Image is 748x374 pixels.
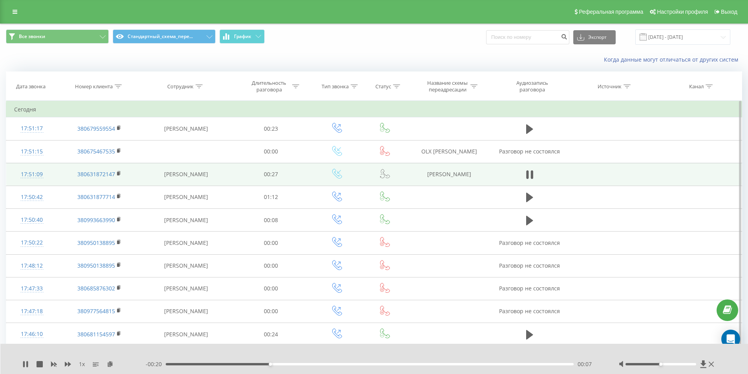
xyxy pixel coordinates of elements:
[14,212,49,228] div: 17:50:40
[16,83,46,90] div: Дата звонка
[231,300,311,323] td: 00:00
[141,186,231,208] td: [PERSON_NAME]
[141,117,231,140] td: [PERSON_NAME]
[141,300,231,323] td: [PERSON_NAME]
[77,307,115,315] a: 380977564815
[77,216,115,224] a: 380993663990
[141,209,231,232] td: [PERSON_NAME]
[375,83,391,90] div: Статус
[14,281,49,296] div: 17:47:33
[486,30,569,44] input: Поиск по номеру
[14,167,49,182] div: 17:51:09
[578,360,592,368] span: 00:07
[573,30,616,44] button: Экспорт
[14,304,49,319] div: 17:47:18
[14,235,49,250] div: 17:50:22
[579,9,643,15] span: Реферальная программа
[231,140,311,163] td: 00:00
[77,125,115,132] a: 380679559554
[507,80,558,93] div: Аудиозапись разговора
[231,186,311,208] td: 01:12
[14,190,49,205] div: 17:50:42
[141,277,231,300] td: [PERSON_NAME]
[269,363,272,366] div: Accessibility label
[141,163,231,186] td: [PERSON_NAME]
[219,29,265,44] button: График
[231,209,311,232] td: 00:08
[721,330,740,348] div: Open Intercom Messenger
[77,148,115,155] a: 380675467535
[14,258,49,274] div: 17:48:12
[75,83,113,90] div: Номер клиента
[14,144,49,159] div: 17:51:15
[499,148,560,155] span: Разговор не состоялся
[598,83,622,90] div: Источник
[77,262,115,269] a: 380950138895
[657,9,708,15] span: Настройки профиля
[141,232,231,254] td: [PERSON_NAME]
[14,327,49,342] div: 17:46:10
[499,307,560,315] span: Разговор не состоялся
[77,170,115,178] a: 380631872147
[231,163,311,186] td: 00:27
[234,34,251,39] span: График
[231,323,311,346] td: 00:24
[499,262,560,269] span: Разговор не состоялся
[659,363,662,366] div: Accessibility label
[248,80,290,93] div: Длительность разговора
[14,121,49,136] div: 17:51:17
[322,83,349,90] div: Тип звонка
[721,9,737,15] span: Выход
[231,254,311,277] td: 00:00
[231,277,311,300] td: 00:00
[499,239,560,246] span: Разговор не состоялся
[113,29,216,44] button: Стандартный_схема_пере...
[689,83,704,90] div: Канал
[408,163,491,186] td: [PERSON_NAME]
[231,117,311,140] td: 00:23
[426,80,468,93] div: Название схемы переадресации
[6,29,109,44] button: Все звонки
[141,254,231,277] td: [PERSON_NAME]
[6,102,742,117] td: Сегодня
[499,285,560,292] span: Разговор не состоялся
[19,33,45,40] span: Все звонки
[408,140,491,163] td: OLX [PERSON_NAME]
[604,56,742,63] a: Когда данные могут отличаться от других систем
[79,360,85,368] span: 1 x
[77,239,115,246] a: 380950138895
[231,232,311,254] td: 00:00
[77,330,115,338] a: 380681154597
[146,360,166,368] span: - 00:20
[167,83,194,90] div: Сотрудник
[141,323,231,346] td: [PERSON_NAME]
[77,285,115,292] a: 380685876302
[77,193,115,201] a: 380631877714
